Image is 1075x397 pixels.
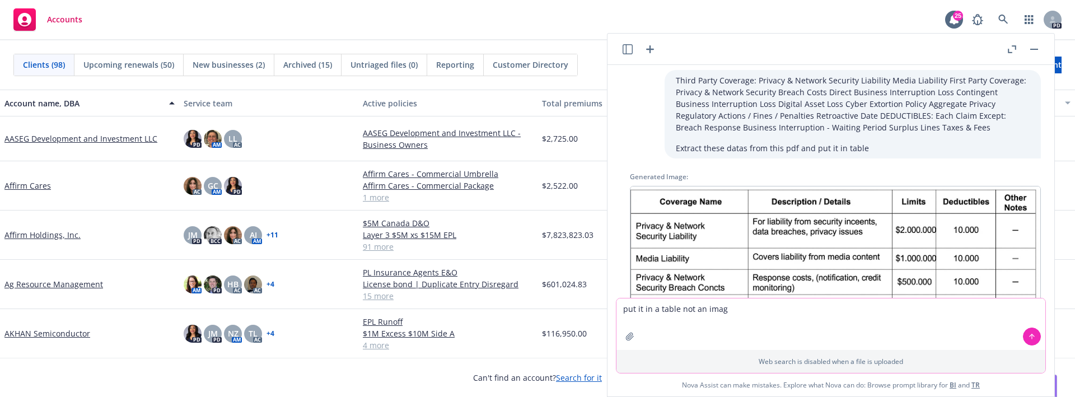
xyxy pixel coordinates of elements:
[179,90,358,116] button: Service team
[542,180,578,192] span: $2,522.00
[966,8,989,31] a: Report a Bug
[23,59,65,71] span: Clients (98)
[436,59,474,71] span: Reporting
[4,97,162,109] div: Account name, DBA
[363,267,533,278] a: PL Insurance Agents E&O
[623,357,1039,366] p: Web search is disabled when a file is uploaded
[358,90,537,116] button: Active policies
[184,130,202,148] img: photo
[363,192,533,203] a: 1 more
[4,278,103,290] a: Ag Resource Management
[250,229,257,241] span: AJ
[184,177,202,195] img: photo
[224,177,242,195] img: photo
[227,278,239,290] span: HB
[950,380,956,390] a: BI
[47,15,82,24] span: Accounts
[493,59,568,71] span: Customer Directory
[363,290,533,302] a: 15 more
[4,180,51,192] a: Affirm Cares
[363,316,533,328] a: EPL Runoff
[363,328,533,339] a: $1M Excess $10M Side A
[228,133,237,144] span: LL
[363,127,533,151] a: AASEG Development and Investment LLC - Business Owners
[537,90,717,116] button: Total premiums
[556,372,602,383] a: Search for it
[267,330,274,337] a: + 4
[363,229,533,241] a: Layer 3 $5M xs $15M EPL
[4,328,90,339] a: AKHAN Semiconductor
[204,226,222,244] img: photo
[188,229,198,241] span: JM
[542,229,593,241] span: $7,823,823.03
[184,325,202,343] img: photo
[283,59,332,71] span: Archived (15)
[363,168,533,180] a: Affirm Cares - Commercial Umbrella
[363,217,533,229] a: $5M Canada D&O
[363,278,533,290] a: License bond | Duplicate Entry Disregard
[4,229,81,241] a: Affirm Holdings, Inc.
[676,142,1030,154] p: Extract these datas from this pdf and put it in table
[542,328,587,339] span: $116,950.00
[676,74,1030,133] p: Third Party Coverage: Privacy & Network Security Liability Media Liability First Party Coverage: ...
[204,130,222,148] img: photo
[953,11,963,21] div: 25
[682,373,980,396] span: Nova Assist can make mistakes. Explore what Nova can do: Browse prompt library for and
[542,278,587,290] span: $601,024.83
[9,4,87,35] a: Accounts
[267,281,274,288] a: + 4
[208,180,218,192] span: GC
[224,226,242,244] img: photo
[4,133,157,144] a: AASEG Development and Investment LLC
[228,328,239,339] span: NZ
[971,380,980,390] a: TR
[83,59,174,71] span: Upcoming renewals (50)
[249,328,258,339] span: TL
[1018,8,1040,31] a: Switch app
[473,372,602,384] span: Can't find an account?
[363,241,533,253] a: 91 more
[363,339,533,351] a: 4 more
[350,59,418,71] span: Untriaged files (0)
[267,232,278,239] a: + 11
[363,180,533,192] a: Affirm Cares - Commercial Package
[184,275,202,293] img: photo
[542,97,700,109] div: Total premiums
[542,133,578,144] span: $2,725.00
[992,8,1015,31] a: Search
[630,172,1041,181] div: Generated Image:
[244,275,262,293] img: photo
[184,97,354,109] div: Service team
[363,97,533,109] div: Active policies
[208,328,218,339] span: JM
[204,275,222,293] img: photo
[193,59,265,71] span: New businesses (2)
[616,298,1045,350] textarea: put it in a table not an ima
